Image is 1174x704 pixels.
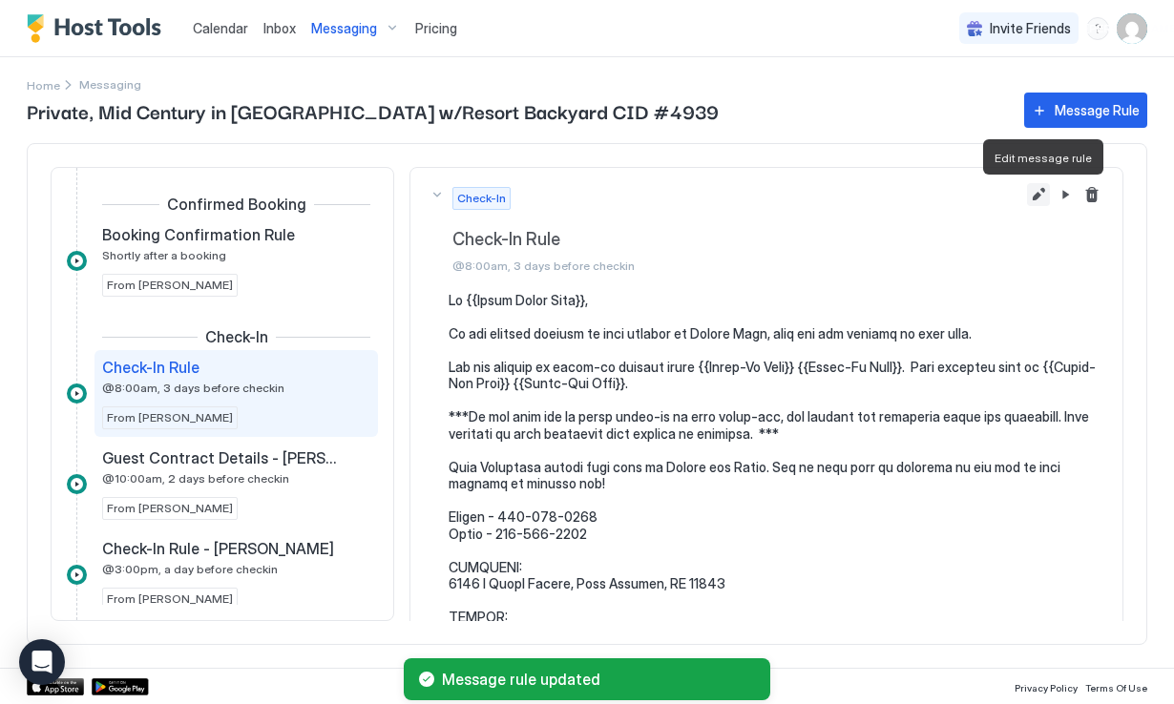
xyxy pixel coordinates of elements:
[27,96,1005,125] span: Private, Mid Century in [GEOGRAPHIC_DATA] w/Resort Backyard CID #4939
[1086,17,1109,40] div: menu
[27,74,60,94] a: Home
[27,14,170,43] a: Host Tools Logo
[107,409,233,426] span: From [PERSON_NAME]
[990,20,1071,37] span: Invite Friends
[1027,183,1050,206] button: Edit message rule
[102,381,284,395] span: @8:00am, 3 days before checkin
[1055,100,1140,120] div: Message Rule
[193,18,248,38] a: Calendar
[102,225,295,244] span: Booking Confirmation Rule
[107,590,233,608] span: From [PERSON_NAME]
[102,248,226,262] span: Shortly after a booking
[442,670,755,689] span: Message rule updated
[1054,183,1077,206] button: Pause Message Rule
[107,500,233,517] span: From [PERSON_NAME]
[102,358,199,377] span: Check-In Rule
[102,448,340,467] span: Guest Contract Details - [PERSON_NAME]
[107,277,233,294] span: From [PERSON_NAME]
[27,78,60,93] span: Home
[263,20,296,36] span: Inbox
[415,20,457,37] span: Pricing
[193,20,248,36] span: Calendar
[1117,13,1147,44] div: User profile
[19,639,65,685] div: Open Intercom Messenger
[167,195,306,214] span: Confirmed Booking
[452,229,1103,251] span: Check-In Rule
[995,151,1092,165] span: Edit message rule
[79,77,141,92] span: Breadcrumb
[102,471,289,486] span: @10:00am, 2 days before checkin
[452,259,1103,273] span: @8:00am, 3 days before checkin
[102,562,278,576] span: @3:00pm, a day before checkin
[457,190,506,207] span: Check-In
[102,539,334,558] span: Check-In Rule - [PERSON_NAME]
[1080,183,1103,206] button: Delete message rule
[1024,93,1147,128] button: Message Rule
[311,20,377,37] span: Messaging
[27,74,60,94] div: Breadcrumb
[205,327,268,346] span: Check-In
[410,168,1122,292] button: Check-InCheck-In Rule@8:00am, 3 days before checkin
[263,18,296,38] a: Inbox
